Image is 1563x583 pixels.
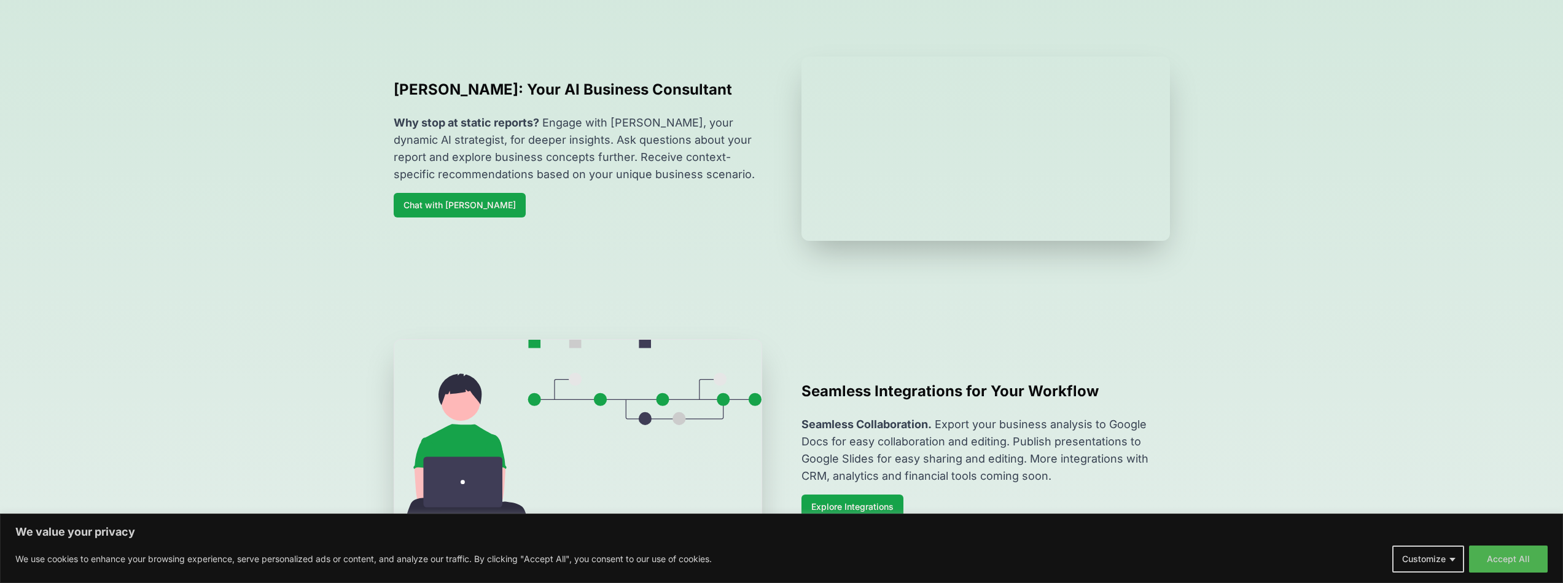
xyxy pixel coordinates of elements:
[1469,546,1548,573] button: Accept All
[801,381,1170,401] h2: Seamless Integrations for Your Workflow
[15,525,1548,539] p: We value your privacy
[394,193,526,217] a: Chat with [PERSON_NAME]
[394,114,762,183] p: Engage with [PERSON_NAME], your dynamic AI strategist, for deeper insights. Ask questions about y...
[1392,546,1464,573] button: Customize
[801,416,1170,485] p: Export your business analysis to Google Docs for easy collaboration and editing. Publish presenta...
[394,339,762,562] img: Integrations
[394,116,539,129] span: Why stop at static reports?
[394,80,762,100] h2: [PERSON_NAME]: Your AI Business Consultant
[801,495,903,519] a: Explore Integrations
[15,552,712,566] p: We use cookies to enhance your browsing experience, serve personalized ads or content, and analyz...
[801,418,932,431] span: Seamless Collaboration.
